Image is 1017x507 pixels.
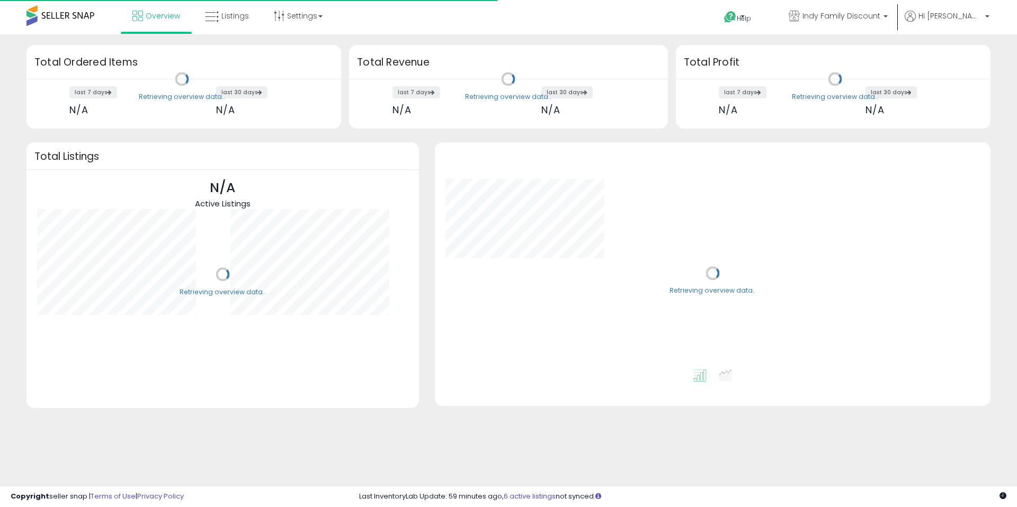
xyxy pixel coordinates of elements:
div: Retrieving overview data.. [139,92,225,102]
a: Help [716,3,772,34]
i: Get Help [724,11,737,24]
a: Hi [PERSON_NAME] [905,11,989,34]
div: Retrieving overview data.. [180,287,266,297]
div: Retrieving overview data.. [792,92,878,102]
span: Hi [PERSON_NAME] [918,11,982,21]
div: Retrieving overview data.. [670,286,756,296]
span: Indy Family Discount [802,11,880,21]
span: Listings [221,11,249,21]
span: Overview [146,11,180,21]
span: Help [737,14,751,23]
div: Retrieving overview data.. [465,92,551,102]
